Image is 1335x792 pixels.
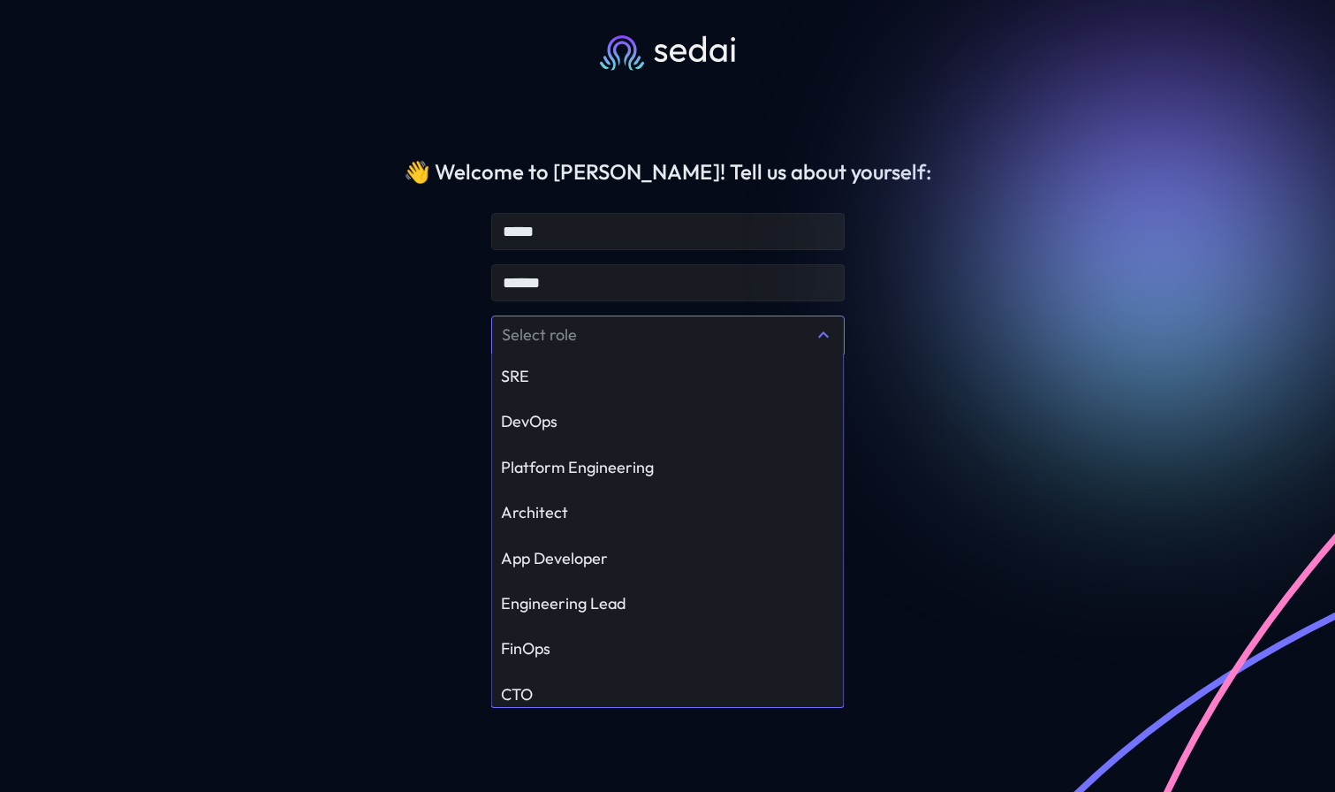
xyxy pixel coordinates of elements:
div: Platform Engineering [501,457,835,477]
div: SRE [501,366,835,386]
div: Architect [501,502,835,522]
div: Engineering Lead [501,593,835,613]
div: 👋 Welcome to [PERSON_NAME]! Tell us about yourself: [404,159,932,185]
div: App Developer [501,548,835,568]
div: FinOps [501,638,835,659]
div: CTO [501,684,835,704]
div: DevOps [501,411,835,431]
div: Select role [502,324,813,345]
